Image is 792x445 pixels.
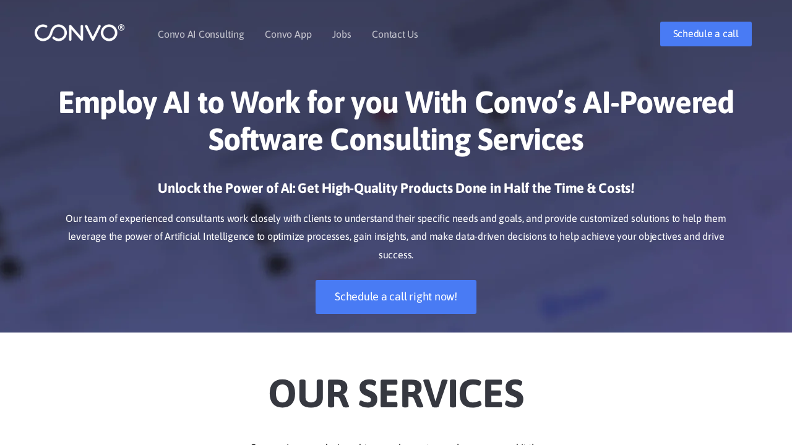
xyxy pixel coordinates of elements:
p: Our team of experienced consultants work closely with clients to understand their specific needs ... [53,210,739,265]
a: Jobs [332,29,351,39]
img: logo_1.png [34,23,125,42]
a: Convo App [265,29,311,39]
a: Contact Us [372,29,418,39]
a: Schedule a call right now! [316,280,476,314]
a: Convo AI Consulting [158,29,244,39]
h2: Our Services [53,351,739,420]
h1: Employ AI to Work for you With Convo’s AI-Powered Software Consulting Services [53,83,739,167]
h3: Unlock the Power of AI: Get High-Quality Products Done in Half the Time & Costs! [53,179,739,206]
a: Schedule a call [660,22,752,46]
